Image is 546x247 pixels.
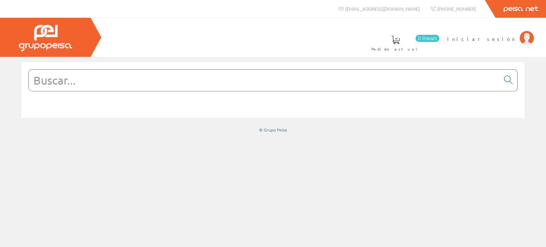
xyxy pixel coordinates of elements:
[371,45,420,53] span: Pedido actual
[29,70,500,91] input: Buscar...
[21,127,525,133] div: © Grupo Peisa
[447,35,516,42] span: Iniciar sesión
[437,6,476,12] span: [PHONE_NUMBER]
[19,25,72,51] img: Grupo Peisa
[447,29,534,36] a: Iniciar sesión
[416,35,439,42] span: 0 línea/s
[345,6,420,12] span: [EMAIL_ADDRESS][DOMAIN_NAME]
